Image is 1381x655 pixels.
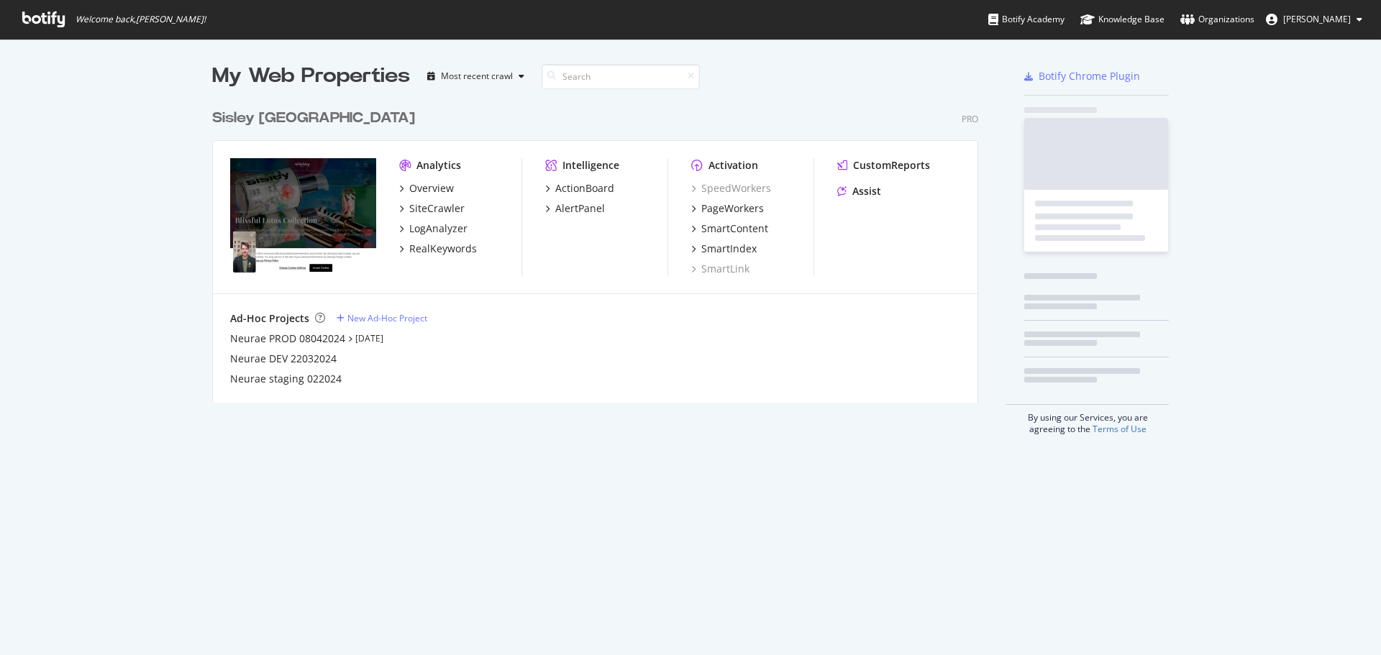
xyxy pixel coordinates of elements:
[212,108,415,129] div: Sisley [GEOGRAPHIC_DATA]
[230,372,342,386] a: Neurae staging 022024
[562,158,619,173] div: Intelligence
[409,181,454,196] div: Overview
[691,242,757,256] a: SmartIndex
[212,108,421,129] a: Sisley [GEOGRAPHIC_DATA]
[691,262,749,276] a: SmartLink
[962,113,978,125] div: Pro
[988,12,1065,27] div: Botify Academy
[212,62,410,91] div: My Web Properties
[230,331,345,346] a: Neurae PROD 08042024
[691,181,771,196] a: SpeedWorkers
[701,242,757,256] div: SmartIndex
[441,72,513,81] div: Most recent crawl
[1024,69,1140,83] a: Botify Chrome Plugin
[837,184,881,198] a: Assist
[409,221,468,236] div: LogAnalyzer
[399,181,454,196] a: Overview
[399,201,465,216] a: SiteCrawler
[1254,8,1374,31] button: [PERSON_NAME]
[852,184,881,198] div: Assist
[837,158,930,173] a: CustomReports
[691,221,768,236] a: SmartContent
[230,311,309,326] div: Ad-Hoc Projects
[853,158,930,173] div: CustomReports
[542,64,700,89] input: Search
[701,201,764,216] div: PageWorkers
[347,312,427,324] div: New Ad-Hoc Project
[416,158,461,173] div: Analytics
[701,221,768,236] div: SmartContent
[555,201,605,216] div: AlertPanel
[1080,12,1164,27] div: Knowledge Base
[555,181,614,196] div: ActionBoard
[421,65,530,88] button: Most recent crawl
[230,352,337,366] a: Neurae DEV 22032024
[76,14,206,25] span: Welcome back, [PERSON_NAME] !
[1039,69,1140,83] div: Botify Chrome Plugin
[337,312,427,324] a: New Ad-Hoc Project
[409,201,465,216] div: SiteCrawler
[691,201,764,216] a: PageWorkers
[1006,404,1169,435] div: By using our Services, you are agreeing to the
[212,91,990,403] div: grid
[399,242,477,256] a: RealKeywords
[545,181,614,196] a: ActionBoard
[1093,423,1147,435] a: Terms of Use
[708,158,758,173] div: Activation
[399,221,468,236] a: LogAnalyzer
[1283,13,1351,25] span: Lucie Jozwiak
[409,242,477,256] div: RealKeywords
[230,158,376,275] img: www.sisley-paris.com
[545,201,605,216] a: AlertPanel
[1180,12,1254,27] div: Organizations
[355,332,383,344] a: [DATE]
